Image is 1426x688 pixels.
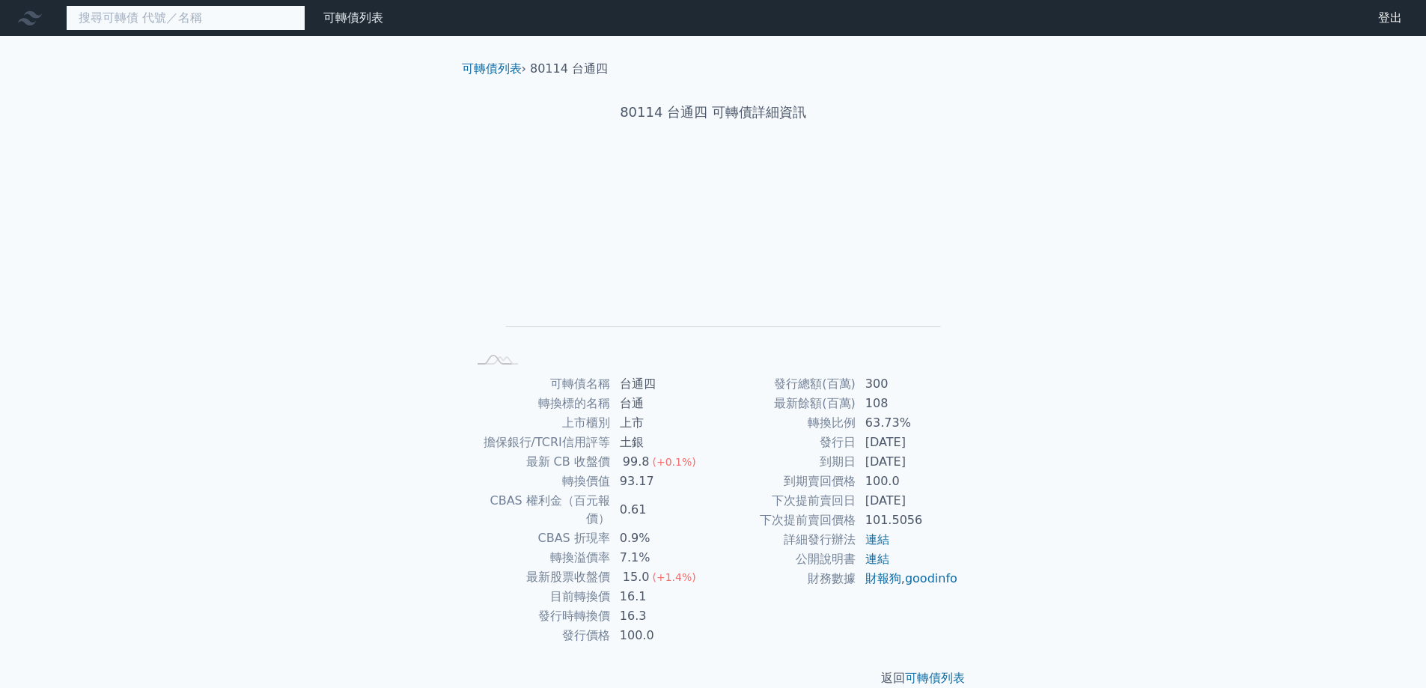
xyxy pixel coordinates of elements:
[468,452,611,472] td: 最新 CB 收盤價
[652,571,695,583] span: (+1.4%)
[468,394,611,413] td: 轉換標的名稱
[620,568,653,586] div: 15.0
[611,374,713,394] td: 台通四
[713,472,856,491] td: 到期賣回價格
[856,511,959,530] td: 101.5056
[713,374,856,394] td: 發行總額(百萬)
[450,669,977,687] p: 返回
[462,61,522,76] a: 可轉債列表
[611,548,713,567] td: 7.1%
[530,60,608,78] li: 80114 台通四
[713,569,856,588] td: 財務數據
[611,491,713,529] td: 0.61
[856,569,959,588] td: ,
[468,587,611,606] td: 目前轉換價
[468,529,611,548] td: CBAS 折現率
[713,511,856,530] td: 下次提前賣回價格
[713,394,856,413] td: 最新餘額(百萬)
[468,491,611,529] td: CBAS 權利金（百元報價）
[856,433,959,452] td: [DATE]
[713,413,856,433] td: 轉換比例
[713,452,856,472] td: 到期日
[856,472,959,491] td: 100.0
[462,60,526,78] li: ›
[611,472,713,491] td: 93.17
[468,413,611,433] td: 上市櫃別
[905,571,957,585] a: goodinfo
[865,532,889,547] a: 連結
[611,529,713,548] td: 0.9%
[611,413,713,433] td: 上市
[713,433,856,452] td: 發行日
[323,10,383,25] a: 可轉債列表
[856,491,959,511] td: [DATE]
[856,374,959,394] td: 300
[1366,6,1414,30] a: 登出
[468,374,611,394] td: 可轉債名稱
[865,552,889,566] a: 連結
[713,491,856,511] td: 下次提前賣回日
[468,472,611,491] td: 轉換價值
[713,530,856,550] td: 詳細發行辦法
[468,626,611,645] td: 發行價格
[865,571,901,585] a: 財報狗
[468,433,611,452] td: 擔保銀行/TCRI信用評等
[468,567,611,587] td: 最新股票收盤價
[492,170,941,349] g: Chart
[611,587,713,606] td: 16.1
[620,453,653,471] div: 99.8
[713,550,856,569] td: 公開說明書
[468,606,611,626] td: 發行時轉換價
[611,626,713,645] td: 100.0
[66,5,305,31] input: 搜尋可轉債 代號／名稱
[856,413,959,433] td: 63.73%
[905,671,965,685] a: 可轉債列表
[856,452,959,472] td: [DATE]
[856,394,959,413] td: 108
[652,456,695,468] span: (+0.1%)
[611,394,713,413] td: 台通
[611,606,713,626] td: 16.3
[468,548,611,567] td: 轉換溢價率
[450,102,977,123] h1: 80114 台通四 可轉債詳細資訊
[611,433,713,452] td: 土銀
